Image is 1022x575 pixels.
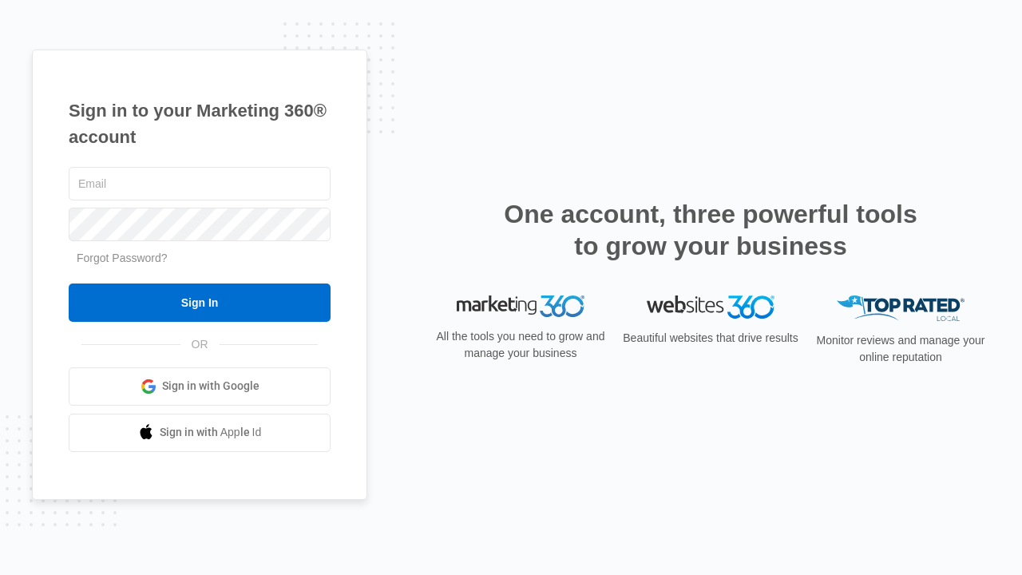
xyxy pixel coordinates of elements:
[69,284,331,322] input: Sign In
[180,336,220,353] span: OR
[457,295,584,318] img: Marketing 360
[431,328,610,362] p: All the tools you need to grow and manage your business
[77,252,168,264] a: Forgot Password?
[162,378,259,395] span: Sign in with Google
[837,295,965,322] img: Top Rated Local
[160,424,262,441] span: Sign in with Apple Id
[69,167,331,200] input: Email
[69,367,331,406] a: Sign in with Google
[499,198,922,262] h2: One account, three powerful tools to grow your business
[647,295,774,319] img: Websites 360
[621,330,800,347] p: Beautiful websites that drive results
[811,332,990,366] p: Monitor reviews and manage your online reputation
[69,97,331,150] h1: Sign in to your Marketing 360® account
[69,414,331,452] a: Sign in with Apple Id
